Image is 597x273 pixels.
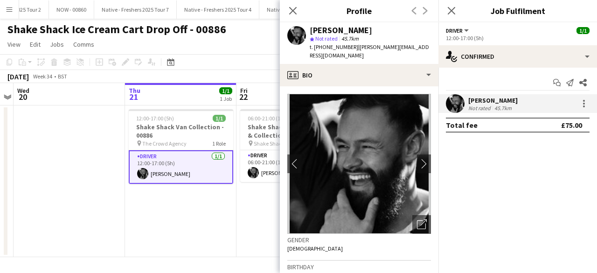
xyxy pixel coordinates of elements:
[280,5,438,17] h3: Profile
[287,94,431,234] img: Crew avatar or photo
[248,115,288,122] span: 06:00-21:00 (15h)
[129,123,233,140] h3: Shake Shack Van Collection - 00886
[142,140,187,147] span: The Crowd Agency
[468,105,493,112] div: Not rated
[310,26,372,35] div: [PERSON_NAME]
[310,43,429,59] span: | [PERSON_NAME][EMAIL_ADDRESS][DOMAIN_NAME]
[30,40,41,49] span: Edit
[127,91,140,102] span: 21
[129,86,140,95] span: Thu
[7,40,21,49] span: View
[50,40,64,49] span: Jobs
[219,87,232,94] span: 1/1
[7,22,226,36] h1: Shake Shack Ice Cream Cart Drop Off - 00886
[220,95,232,102] div: 1 Job
[16,91,29,102] span: 20
[94,0,177,19] button: Native - Freshers 2025 Tour 7
[73,40,94,49] span: Comms
[438,5,597,17] h3: Job Fulfilment
[17,86,29,95] span: Wed
[240,150,345,182] app-card-role: Driver1/106:00-21:00 (15h)[PERSON_NAME]
[446,120,478,130] div: Total fee
[31,73,54,80] span: Week 34
[4,38,24,50] a: View
[136,115,174,122] span: 12:00-17:00 (5h)
[129,109,233,184] app-job-card: 12:00-17:00 (5h)1/1Shake Shack Van Collection - 00886 The Crowd Agency1 RoleDriver1/112:00-17:00 ...
[69,38,98,50] a: Comms
[446,35,590,42] div: 12:00-17:00 (5h)
[287,236,431,244] h3: Gender
[26,38,44,50] a: Edit
[177,0,259,19] button: Native - Freshers 2025 Tour 4
[468,96,518,105] div: [PERSON_NAME]
[310,43,358,50] span: t. [PHONE_NUMBER]
[7,72,29,81] div: [DATE]
[446,27,470,34] button: Driver
[213,115,226,122] span: 1/1
[280,64,438,86] div: Bio
[239,91,248,102] span: 22
[446,27,463,34] span: Driver
[576,27,590,34] span: 1/1
[315,35,338,42] span: Not rated
[58,73,67,80] div: BST
[46,38,68,50] a: Jobs
[212,140,226,147] span: 1 Role
[412,215,431,234] div: Open photos pop-in
[287,263,431,271] h3: Birthday
[340,35,361,42] span: 45.7km
[240,109,345,182] app-job-card: 06:00-21:00 (15h)1/1Shake Shack Oxford Drop off & Collection - 00886 Shake Shack Oxford1 RoleDriv...
[287,245,343,252] span: [DEMOGRAPHIC_DATA]
[240,86,248,95] span: Fri
[129,150,233,184] app-card-role: Driver1/112:00-17:00 (5h)[PERSON_NAME]
[240,123,345,140] h3: Shake Shack Oxford Drop off & Collection - 00886
[259,0,342,19] button: Native - Freshers 2025 Tour 6
[49,0,94,19] button: NOW - 00860
[493,105,514,112] div: 45.7km
[561,120,582,130] div: £75.00
[254,140,301,147] span: Shake Shack Oxford
[438,45,597,68] div: Confirmed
